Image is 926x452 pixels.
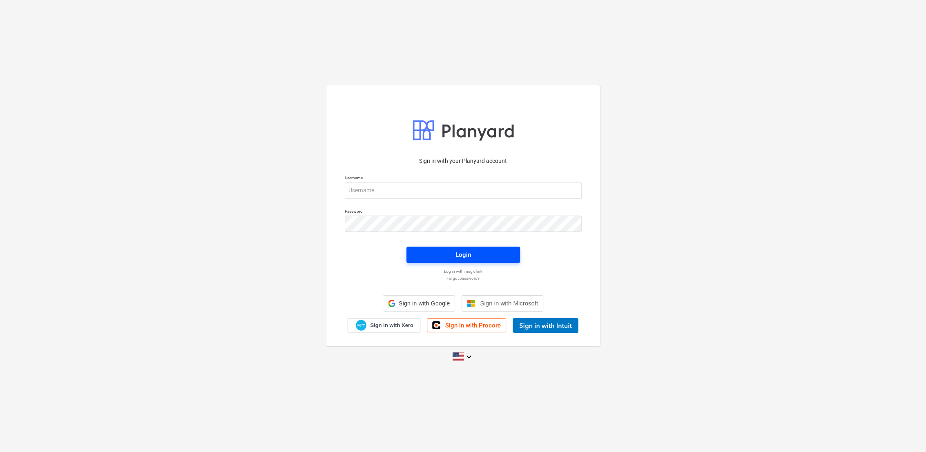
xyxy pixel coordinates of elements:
[480,300,538,307] span: Sign in with Microsoft
[464,352,474,362] i: keyboard_arrow_down
[356,320,366,331] img: Xero logo
[455,249,471,260] div: Login
[406,247,520,263] button: Login
[345,175,582,182] p: Username
[885,413,926,452] iframe: Chat Widget
[370,322,413,329] span: Sign in with Xero
[341,269,586,274] a: Log in with magic link
[348,318,420,332] a: Sign in with Xero
[345,183,582,199] input: Username
[345,157,582,165] p: Sign in with your Planyard account
[445,322,501,329] span: Sign in with Procore
[467,299,475,307] img: Microsoft logo
[383,295,455,312] div: Sign in with Google
[427,318,506,332] a: Sign in with Procore
[345,209,582,216] p: Password
[341,276,586,281] a: Forgot password?
[399,300,450,307] span: Sign in with Google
